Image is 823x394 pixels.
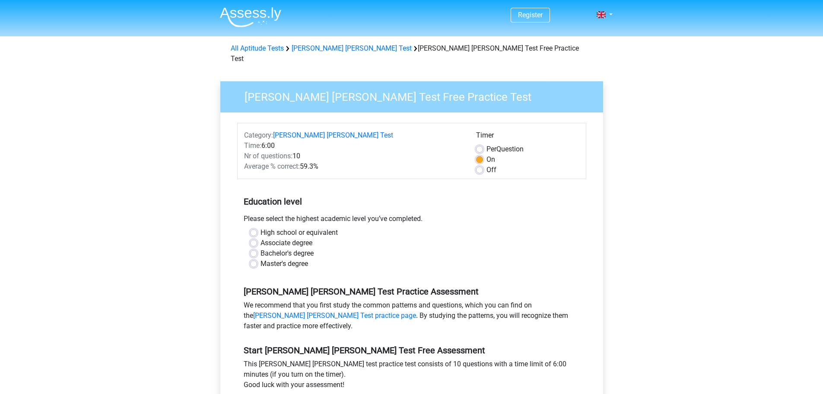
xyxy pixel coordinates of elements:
[273,131,393,139] a: [PERSON_NAME] [PERSON_NAME] Test
[518,11,543,19] a: Register
[244,162,300,170] span: Average % correct:
[261,227,338,238] label: High school or equivalent
[238,161,470,172] div: 59.3%
[244,345,580,356] h5: Start [PERSON_NAME] [PERSON_NAME] Test Free Assessment
[261,238,312,248] label: Associate degree
[253,311,416,320] a: [PERSON_NAME] [PERSON_NAME] Test practice page
[220,7,281,27] img: Assessly
[231,44,284,52] a: All Aptitude Tests
[261,259,308,269] label: Master's degree
[244,152,292,160] span: Nr of questions:
[261,248,314,259] label: Bachelor's degree
[234,87,597,104] h3: [PERSON_NAME] [PERSON_NAME] Test Free Practice Test
[244,286,580,297] h5: [PERSON_NAME] [PERSON_NAME] Test Practice Assessment
[238,151,470,161] div: 10
[237,300,586,335] div: We recommend that you first study the common patterns and questions, which you can find on the . ...
[244,141,261,150] span: Time:
[476,130,579,144] div: Timer
[486,154,495,165] label: On
[237,359,586,394] div: This [PERSON_NAME] [PERSON_NAME] test practice test consists of 10 questions with a time limit of...
[486,145,496,153] span: Per
[486,144,524,154] label: Question
[244,131,273,139] span: Category:
[486,165,496,175] label: Off
[237,214,586,227] div: Please select the highest academic level you’ve completed.
[292,44,412,52] a: [PERSON_NAME] [PERSON_NAME] Test
[244,193,580,210] h5: Education level
[227,43,596,64] div: [PERSON_NAME] [PERSON_NAME] Test Free Practice Test
[238,141,470,151] div: 6:00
